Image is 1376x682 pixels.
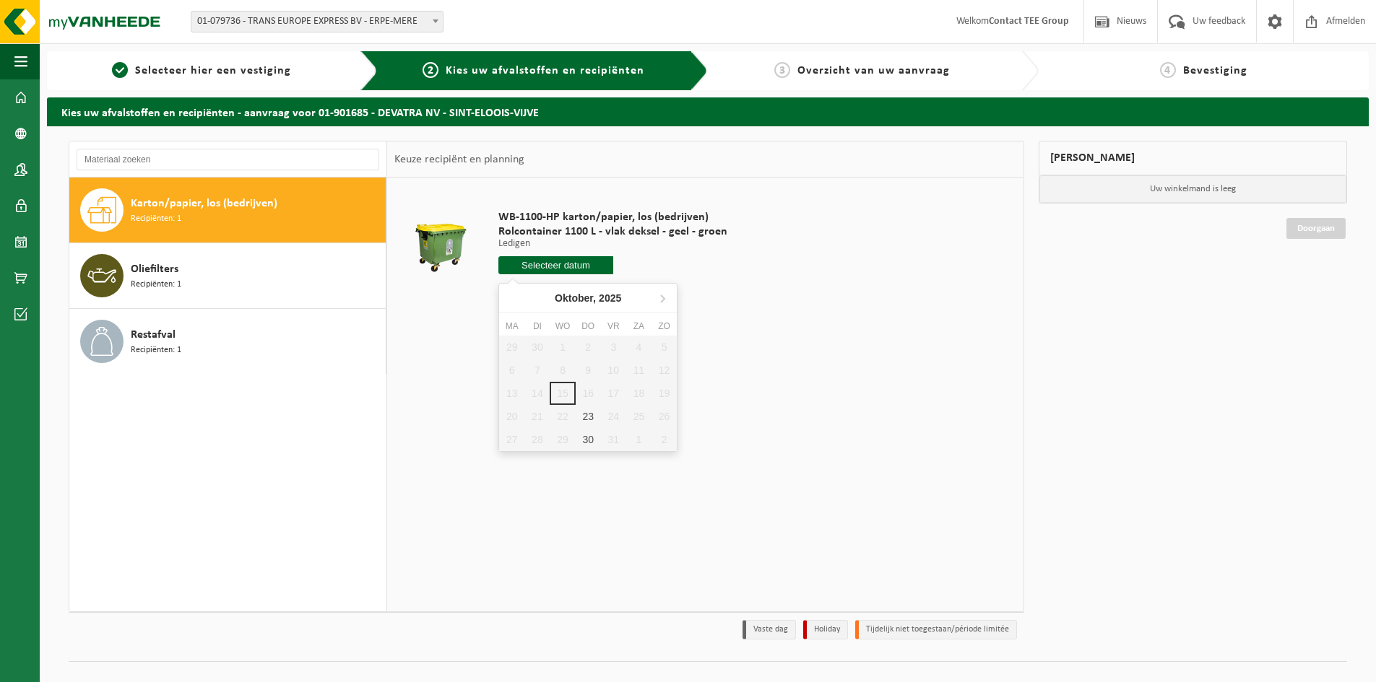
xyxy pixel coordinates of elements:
[524,319,550,333] div: di
[855,620,1017,639] li: Tijdelijk niet toegestaan/période limitée
[576,428,601,451] div: 30
[131,344,181,357] span: Recipiënten: 1
[1039,175,1347,203] p: Uw winkelmand is leeg
[135,65,291,76] span: Selecteer hier een vestiging
[131,326,176,344] span: Restafval
[499,319,524,333] div: ma
[112,62,128,78] span: 1
[989,16,1069,27] strong: Contact TEE Group
[599,293,621,303] i: 2025
[387,141,532,178] div: Keuze recipiënt en planning
[1286,218,1346,239] a: Doorgaan
[423,62,438,78] span: 2
[131,212,181,226] span: Recipiënten: 1
[191,11,443,32] span: 01-079736 - TRANS EUROPE EXPRESS BV - ERPE-MERE
[131,195,277,212] span: Karton/papier, los (bedrijven)
[69,309,386,374] button: Restafval Recipiënten: 1
[797,65,950,76] span: Overzicht van uw aanvraag
[69,243,386,309] button: Oliefilters Recipiënten: 1
[131,261,178,278] span: Oliefilters
[69,178,386,243] button: Karton/papier, los (bedrijven) Recipiënten: 1
[601,319,626,333] div: vr
[1039,141,1348,175] div: [PERSON_NAME]
[743,620,796,639] li: Vaste dag
[550,319,575,333] div: wo
[498,224,727,239] span: Rolcontainer 1100 L - vlak deksel - geel - groen
[576,319,601,333] div: do
[131,278,181,292] span: Recipiënten: 1
[54,62,349,79] a: 1Selecteer hier een vestiging
[803,620,848,639] li: Holiday
[191,12,443,32] span: 01-079736 - TRANS EUROPE EXPRESS BV - ERPE-MERE
[498,256,613,274] input: Selecteer datum
[774,62,790,78] span: 3
[626,319,652,333] div: za
[1183,65,1247,76] span: Bevestiging
[498,210,727,224] span: WB-1100-HP karton/papier, los (bedrijven)
[47,97,1369,126] h2: Kies uw afvalstoffen en recipiënten - aanvraag voor 01-901685 - DEVATRA NV - SINT-ELOOIS-VIJVE
[1160,62,1176,78] span: 4
[549,287,627,310] div: Oktober,
[576,405,601,428] div: 23
[498,239,727,249] p: Ledigen
[77,149,379,170] input: Materiaal zoeken
[652,319,677,333] div: zo
[446,65,644,76] span: Kies uw afvalstoffen en recipiënten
